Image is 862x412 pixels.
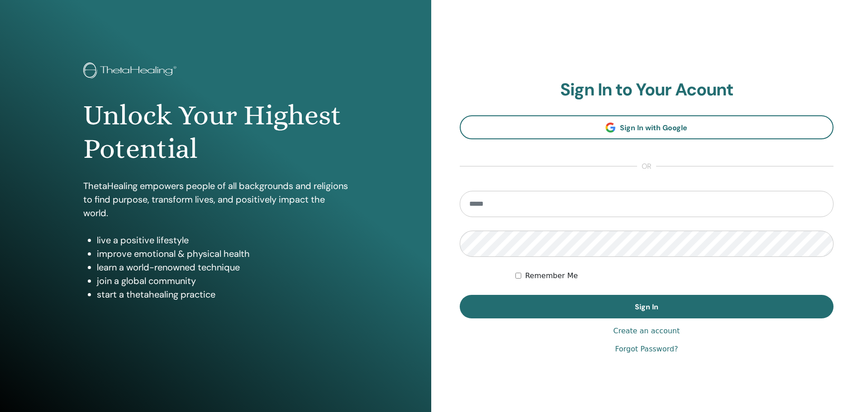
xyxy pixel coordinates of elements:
li: improve emotional & physical health [97,247,348,260]
h1: Unlock Your Highest Potential [83,99,348,166]
a: Forgot Password? [615,344,678,355]
span: Sign In with Google [620,123,687,133]
a: Sign In with Google [460,115,834,139]
li: live a positive lifestyle [97,233,348,247]
p: ThetaHealing empowers people of all backgrounds and religions to find purpose, transform lives, a... [83,179,348,220]
a: Create an account [613,326,680,336]
li: start a thetahealing practice [97,288,348,301]
span: or [637,161,656,172]
div: Keep me authenticated indefinitely or until I manually logout [515,270,833,281]
li: learn a world-renowned technique [97,260,348,274]
label: Remember Me [525,270,578,281]
span: Sign In [635,302,658,312]
button: Sign In [460,295,834,318]
h2: Sign In to Your Acount [460,80,834,100]
li: join a global community [97,274,348,288]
